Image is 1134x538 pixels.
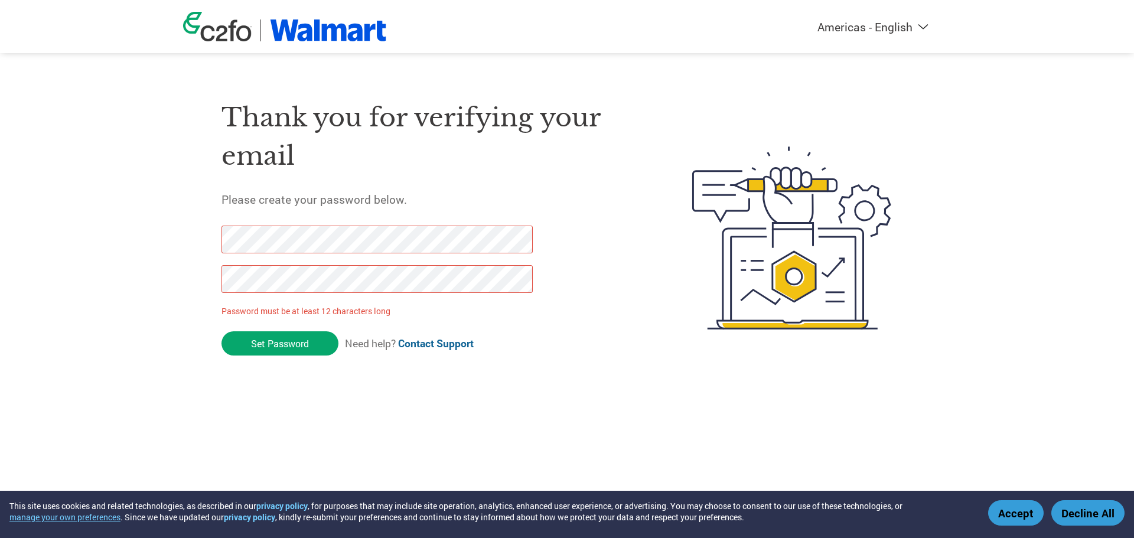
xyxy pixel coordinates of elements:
[221,99,636,175] h1: Thank you for verifying your email
[221,331,338,356] input: Set Password
[9,500,971,523] div: This site uses cookies and related technologies, as described in our , for purposes that may incl...
[345,337,474,350] span: Need help?
[221,305,537,317] p: Password must be at least 12 characters long
[221,192,636,207] h5: Please create your password below.
[988,500,1044,526] button: Accept
[270,19,386,41] img: Walmart
[224,511,275,523] a: privacy policy
[398,337,474,350] a: Contact Support
[671,81,913,394] img: create-password
[256,500,308,511] a: privacy policy
[1051,500,1125,526] button: Decline All
[183,12,252,41] img: c2fo logo
[9,511,120,523] button: manage your own preferences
